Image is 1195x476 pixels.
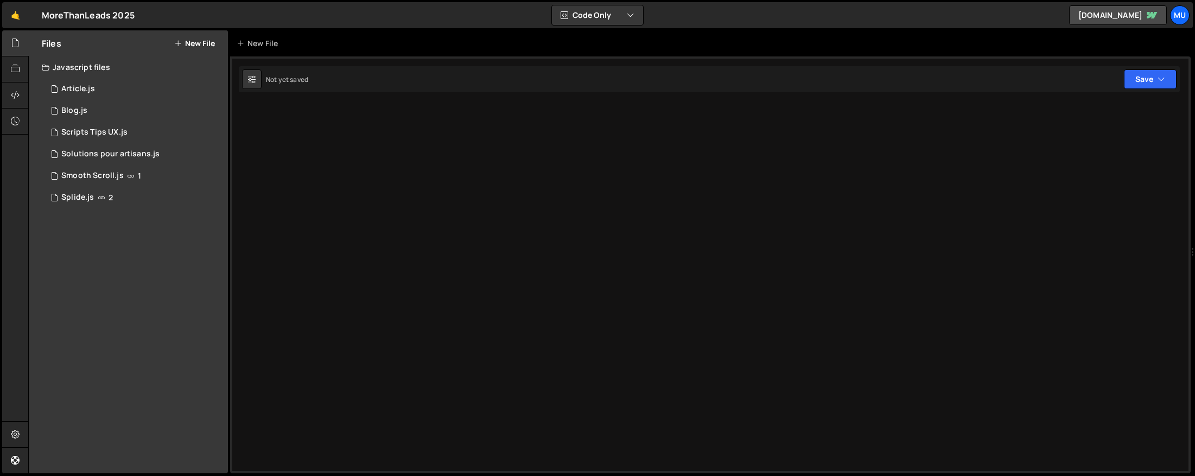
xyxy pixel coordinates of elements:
[61,84,95,94] div: Article.js
[1069,5,1167,25] a: [DOMAIN_NAME]
[237,38,282,49] div: New File
[1170,5,1190,25] a: Mu
[42,9,135,22] div: MoreThanLeads 2025
[61,106,87,116] div: Blog.js
[42,187,228,208] div: 16842/46041.js
[138,172,141,180] span: 1
[42,100,228,122] div: 16842/46057.js
[61,193,94,202] div: Splide.js
[42,122,228,143] div: 16842/46042.js
[61,171,124,181] div: Smooth Scroll.js
[42,78,228,100] div: 16842/46056.js
[42,143,228,165] div: 16842/46065.js
[266,75,308,84] div: Not yet saved
[1124,69,1177,89] button: Save
[29,56,228,78] div: Javascript files
[61,128,128,137] div: Scripts Tips UX.js
[2,2,29,28] a: 🤙
[42,37,61,49] h2: Files
[109,193,113,202] span: 2
[174,39,215,48] button: New File
[552,5,643,25] button: Code Only
[61,149,160,159] div: Solutions pour artisans.js
[42,165,228,187] div: 16842/46043.js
